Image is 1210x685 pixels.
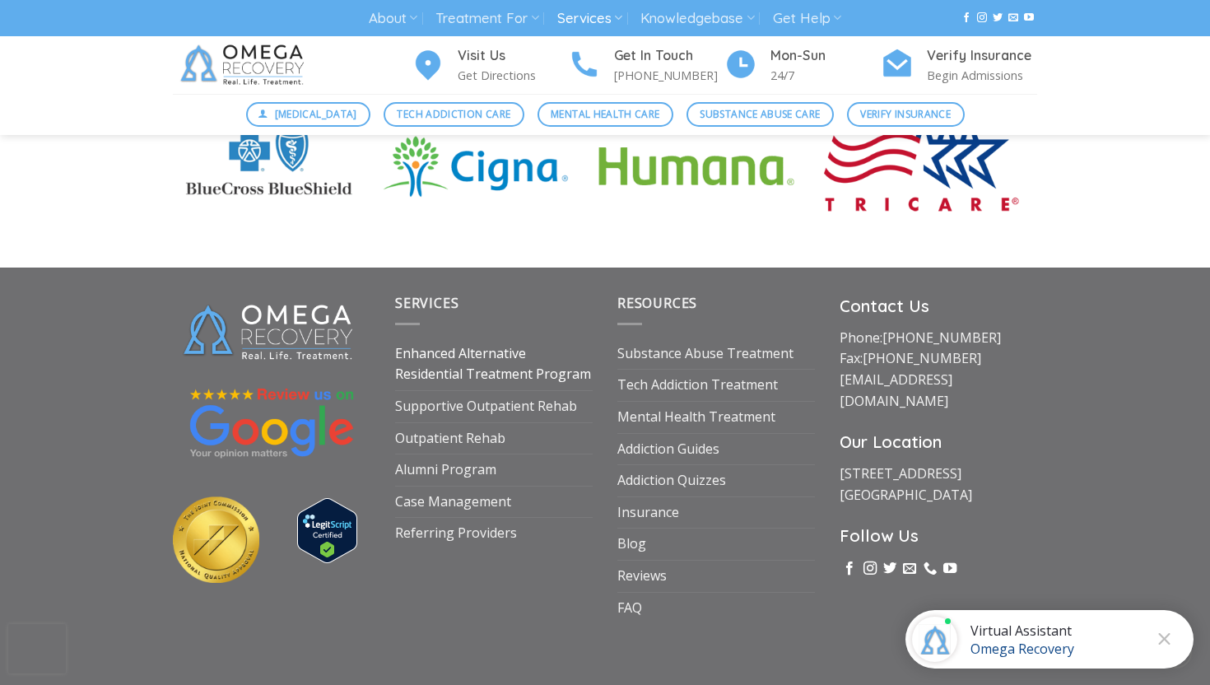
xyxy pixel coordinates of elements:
[395,518,517,549] a: Referring Providers
[847,102,965,127] a: Verify Insurance
[557,3,622,34] a: Services
[840,328,1037,412] p: Phone: Fax:
[700,106,820,122] span: Substance Abuse Care
[617,434,719,465] a: Addiction Guides
[297,498,357,563] img: Verify Approval for www.omegarecovery.org
[770,66,881,85] p: 24/7
[903,562,916,576] a: Send us an email
[369,3,417,34] a: About
[395,423,505,454] a: Outpatient Rehab
[8,624,66,673] iframe: reCAPTCHA
[395,454,496,486] a: Alumni Program
[614,45,724,67] h4: Get In Touch
[435,3,538,34] a: Treatment For
[882,329,1001,347] a: [PHONE_NUMBER]
[883,562,896,576] a: Follow on Twitter
[617,294,697,312] span: Resources
[1024,12,1034,24] a: Follow on YouTube
[617,497,679,529] a: Insurance
[617,561,667,592] a: Reviews
[173,36,317,94] img: Omega Recovery
[614,66,724,85] p: [PHONE_NUMBER]
[1008,12,1018,24] a: Send us an email
[538,102,673,127] a: Mental Health Care
[397,106,510,122] span: Tech Addiction Care
[395,294,458,312] span: Services
[927,66,1037,85] p: Begin Admissions
[617,370,778,401] a: Tech Addiction Treatment
[863,562,877,576] a: Follow on Instagram
[840,370,952,410] a: [EMAIL_ADDRESS][DOMAIN_NAME]
[384,102,524,127] a: Tech Addiction Care
[686,102,834,127] a: Substance Abuse Care
[860,106,951,122] span: Verify Insurance
[993,12,1003,24] a: Follow on Twitter
[961,12,971,24] a: Follow on Facebook
[395,338,593,390] a: Enhanced Alternative Residential Treatment Program
[863,349,981,367] a: [PHONE_NUMBER]
[617,593,642,624] a: FAQ
[840,464,972,504] a: [STREET_ADDRESS][GEOGRAPHIC_DATA]
[617,529,646,560] a: Blog
[617,465,726,496] a: Addiction Quizzes
[275,106,357,122] span: [MEDICAL_DATA]
[412,45,568,86] a: Visit Us Get Directions
[617,338,793,370] a: Substance Abuse Treatment
[458,66,568,85] p: Get Directions
[840,296,929,316] strong: Contact Us
[924,562,937,576] a: Call us
[617,402,775,433] a: Mental Health Treatment
[246,102,371,127] a: [MEDICAL_DATA]
[843,562,856,576] a: Follow on Facebook
[840,523,1037,549] h3: Follow Us
[640,3,754,34] a: Knowledgebase
[840,429,1037,455] h3: Our Location
[395,487,511,518] a: Case Management
[458,45,568,67] h4: Visit Us
[927,45,1037,67] h4: Verify Insurance
[395,391,577,422] a: Supportive Outpatient Rehab
[881,45,1037,86] a: Verify Insurance Begin Admissions
[773,3,841,34] a: Get Help
[770,45,881,67] h4: Mon-Sun
[568,45,724,86] a: Get In Touch [PHONE_NUMBER]
[943,562,956,576] a: Follow on YouTube
[297,520,357,538] a: Verify LegitScript Approval for www.omegarecovery.org
[551,106,659,122] span: Mental Health Care
[977,12,987,24] a: Follow on Instagram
